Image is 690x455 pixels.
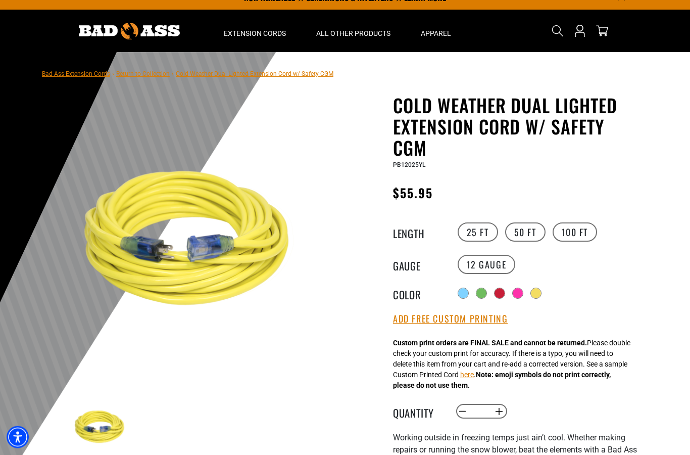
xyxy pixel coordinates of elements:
[393,338,630,391] div: Please double check your custom print for accuracy. If there is a typo, you will need to delete t...
[224,29,286,38] span: Extension Cords
[71,121,315,365] img: Yellow
[42,71,110,78] a: Bad Ass Extension Cords
[116,71,170,78] a: Return to Collection
[393,258,443,271] legend: Gauge
[393,184,433,202] span: $55.95
[7,426,29,448] div: Accessibility Menu
[316,29,390,38] span: All Other Products
[393,162,425,169] span: PB12025YL
[505,223,546,242] label: 50 FT
[458,255,516,275] label: 12 Gauge
[460,370,474,381] button: here
[176,71,333,78] span: Cold Weather Dual Lighted Extension Cord w/ Safety CGM
[112,71,114,78] span: ›
[553,223,598,242] label: 100 FT
[393,339,587,347] strong: Custom print orders are FINAL SALE and cannot be returned.
[393,371,611,390] strong: Note: emoji symbols do not print correctly, please do not use them.
[209,10,301,53] summary: Extension Cords
[458,223,498,242] label: 25 FT
[393,314,508,325] button: Add Free Custom Printing
[594,25,610,37] a: cart
[393,405,443,419] label: Quantity
[301,10,406,53] summary: All Other Products
[172,71,174,78] span: ›
[406,10,466,53] summary: Apparel
[393,287,443,300] legend: Color
[393,226,443,239] legend: Length
[79,23,180,40] img: Bad Ass Extension Cords
[393,95,640,159] h1: Cold Weather Dual Lighted Extension Cord w/ Safety CGM
[421,29,451,38] span: Apparel
[550,23,566,39] summary: Search
[42,68,333,80] nav: breadcrumbs
[572,10,588,53] a: Open this option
